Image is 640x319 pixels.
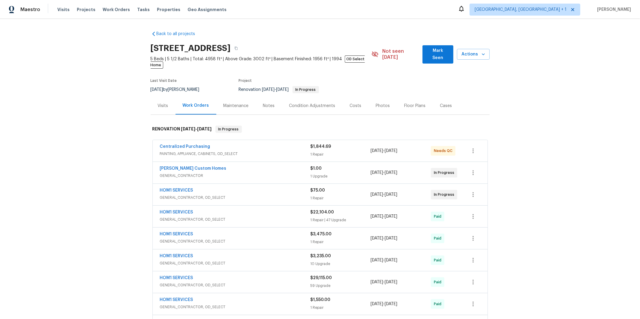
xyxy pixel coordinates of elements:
span: Last Visit Date [151,79,177,82]
button: Mark Seen [422,45,453,64]
span: Paid [434,301,444,307]
span: [DATE] [371,192,383,197]
span: - [371,257,397,263]
span: 5 Beds | 5 1/2 Baths | Total: 4958 ft² | Above Grade: 3002 ft² | Basement Finished: 1956 ft² | 1994 [151,56,372,68]
span: - [371,170,397,176]
span: [DATE] [385,192,397,197]
a: [PERSON_NAME] Custom Homes [160,166,227,171]
span: - [181,127,212,131]
span: OD Select Home [151,55,365,69]
span: [PERSON_NAME] [595,7,631,13]
div: Photos [376,103,390,109]
span: [DATE] [385,149,397,153]
span: $1,550.00 [311,298,331,302]
span: [DATE] [371,302,383,306]
span: In Progress [293,88,318,91]
span: [DATE] [151,88,163,92]
span: $1,844.69 [311,145,331,149]
span: [DATE] [371,214,383,219]
span: [DATE] [371,280,383,284]
span: [DATE] [276,88,289,92]
button: Copy Address [231,43,242,54]
span: GENERAL_CONTRACTOR, OD_SELECT [160,260,311,266]
span: GENERAL_CONTRACTOR, OD_SELECT [160,304,311,310]
span: $1.00 [311,166,322,171]
span: Maestro [20,7,40,13]
span: - [371,301,397,307]
span: [DATE] [385,236,397,240]
span: $3,235.00 [311,254,331,258]
span: Visits [57,7,70,13]
span: Actions [462,51,485,58]
div: by [PERSON_NAME] [151,86,207,93]
span: Needs QC [434,148,455,154]
span: Geo Assignments [188,7,227,13]
span: Properties [157,7,180,13]
span: [DATE] [385,171,397,175]
div: Costs [350,103,362,109]
span: Paid [434,213,444,219]
span: - [371,213,397,219]
span: In Progress [216,126,241,132]
span: $22,104.00 [311,210,334,214]
div: Condition Adjustments [289,103,335,109]
span: Mark Seen [427,47,449,62]
a: Centralized Purchasing [160,145,210,149]
span: GENERAL_CONTRACTOR, OD_SELECT [160,216,311,222]
span: Paid [434,235,444,241]
div: 1 Upgrade [311,173,371,179]
span: [DATE] [385,302,397,306]
div: 1 Repair [311,195,371,201]
span: [DATE] [371,236,383,240]
span: [DATE] [181,127,196,131]
span: [DATE] [371,258,383,262]
span: GENERAL_CONTRACTOR, OD_SELECT [160,282,311,288]
span: $3,475.00 [311,232,332,236]
div: Work Orders [183,103,209,109]
button: Actions [457,49,489,60]
span: [DATE] [371,149,383,153]
div: 1 Repair [311,151,371,157]
div: Visits [158,103,168,109]
span: [DATE] [385,258,397,262]
span: [DATE] [262,88,275,92]
div: 1 Repair [311,239,371,245]
span: [DATE] [197,127,212,131]
span: Not seen [DATE] [382,48,419,60]
div: Maintenance [224,103,249,109]
div: Cases [440,103,452,109]
div: Floor Plans [404,103,426,109]
span: - [262,88,289,92]
span: Work Orders [103,7,130,13]
span: GENERAL_CONTRACTOR [160,173,311,179]
span: - [371,279,397,285]
span: Paid [434,279,444,285]
a: HOM1 SERVICES [160,188,193,192]
span: Renovation [239,88,319,92]
a: Back to all projects [151,31,208,37]
h6: RENOVATION [152,126,212,133]
h2: [STREET_ADDRESS] [151,45,231,51]
span: $29,115.00 [311,276,332,280]
span: Paid [434,257,444,263]
span: - [371,192,397,198]
span: [GEOGRAPHIC_DATA], [GEOGRAPHIC_DATA] + 1 [475,7,566,13]
div: 10 Upgrade [311,261,371,267]
a: HOM1 SERVICES [160,210,193,214]
span: [DATE] [371,171,383,175]
div: 1 Repair | 47 Upgrade [311,217,371,223]
span: Tasks [137,7,150,12]
span: Project [239,79,252,82]
a: HOM1 SERVICES [160,232,193,236]
span: Projects [77,7,95,13]
span: [DATE] [385,214,397,219]
div: 1 Repair [311,305,371,311]
a: HOM1 SERVICES [160,298,193,302]
span: In Progress [434,170,457,176]
span: PAINTING, APPLIANCE, CABINETS, OD_SELECT [160,151,311,157]
span: In Progress [434,192,457,198]
div: RENOVATION [DATE]-[DATE]In Progress [151,120,490,139]
span: [DATE] [385,280,397,284]
a: HOM1 SERVICES [160,276,193,280]
div: Notes [263,103,275,109]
